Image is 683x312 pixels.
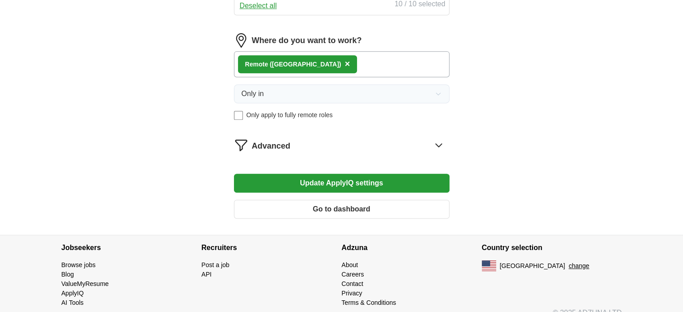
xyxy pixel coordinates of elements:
[247,110,333,120] span: Only apply to fully remote roles
[234,33,248,48] img: location.png
[245,60,341,69] div: Remote ([GEOGRAPHIC_DATA])
[240,0,277,11] button: Deselect all
[234,200,449,219] button: Go to dashboard
[62,280,109,287] a: ValueMyResume
[234,84,449,103] button: Only in
[342,299,396,306] a: Terms & Conditions
[482,260,496,271] img: US flag
[345,59,350,69] span: ×
[342,261,358,268] a: About
[234,111,243,120] input: Only apply to fully remote roles
[252,35,362,47] label: Where do you want to work?
[242,88,264,99] span: Only in
[342,290,362,297] a: Privacy
[234,138,248,152] img: filter
[252,140,291,152] span: Advanced
[62,271,74,278] a: Blog
[500,261,565,271] span: [GEOGRAPHIC_DATA]
[568,261,589,271] button: change
[62,290,84,297] a: ApplyIQ
[342,271,364,278] a: Careers
[345,57,350,71] button: ×
[202,271,212,278] a: API
[234,174,449,193] button: Update ApplyIQ settings
[482,235,622,260] h4: Country selection
[342,280,363,287] a: Contact
[202,261,229,268] a: Post a job
[62,299,84,306] a: AI Tools
[62,261,96,268] a: Browse jobs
